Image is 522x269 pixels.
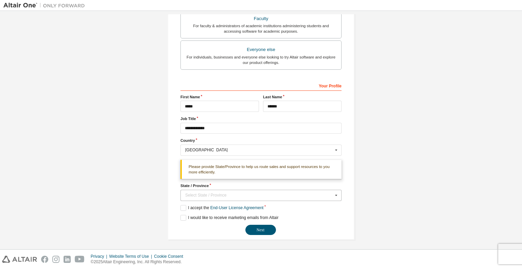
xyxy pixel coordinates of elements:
[180,183,342,188] label: State / Province
[109,254,154,259] div: Website Terms of Use
[185,23,337,34] div: For faculty & administrators of academic institutions administering students and accessing softwa...
[180,138,342,143] label: Country
[3,2,88,9] img: Altair One
[185,45,337,54] div: Everyone else
[185,193,333,197] div: Select State / Province
[91,259,187,265] p: © 2025 Altair Engineering, Inc. All Rights Reserved.
[185,14,337,23] div: Faculty
[180,116,342,121] label: Job Title
[180,160,342,179] div: Please provide State/Province to help us route sales and support resources to you more efficiently.
[210,205,264,210] a: End-User License Agreement
[185,148,333,152] div: [GEOGRAPHIC_DATA]
[180,205,263,211] label: I accept the
[75,256,85,263] img: youtube.svg
[154,254,187,259] div: Cookie Consent
[2,256,37,263] img: altair_logo.svg
[263,94,342,100] label: Last Name
[52,256,59,263] img: instagram.svg
[180,80,342,91] div: Your Profile
[185,54,337,65] div: For individuals, businesses and everyone else looking to try Altair software and explore our prod...
[41,256,48,263] img: facebook.svg
[180,215,278,221] label: I would like to receive marketing emails from Altair
[245,225,276,235] button: Next
[64,256,71,263] img: linkedin.svg
[180,94,259,100] label: First Name
[91,254,109,259] div: Privacy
